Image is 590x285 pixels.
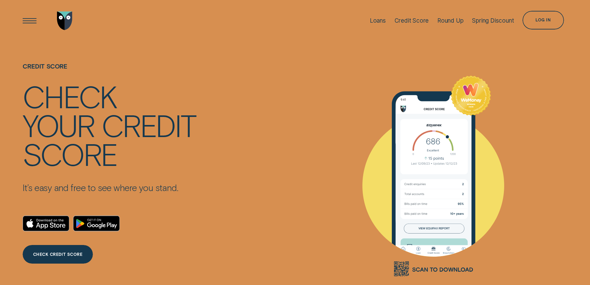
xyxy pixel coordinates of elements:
[23,110,94,139] div: your
[23,182,196,193] p: It’s easy and free to see where you stand.
[102,110,196,139] div: credit
[23,139,117,168] div: score
[23,63,196,82] h1: Credit Score
[73,216,120,231] a: Android App on Google Play
[522,11,564,29] button: Log in
[57,11,72,30] img: Wisr
[23,82,116,110] div: Check
[20,11,39,30] button: Open Menu
[472,17,514,24] div: Spring Discount
[437,17,464,24] div: Round Up
[395,17,429,24] div: Credit Score
[23,245,93,264] a: CHECK CREDIT SCORE
[23,216,69,231] a: Download on the App Store
[370,17,386,24] div: Loans
[23,82,196,168] h4: Check your credit score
